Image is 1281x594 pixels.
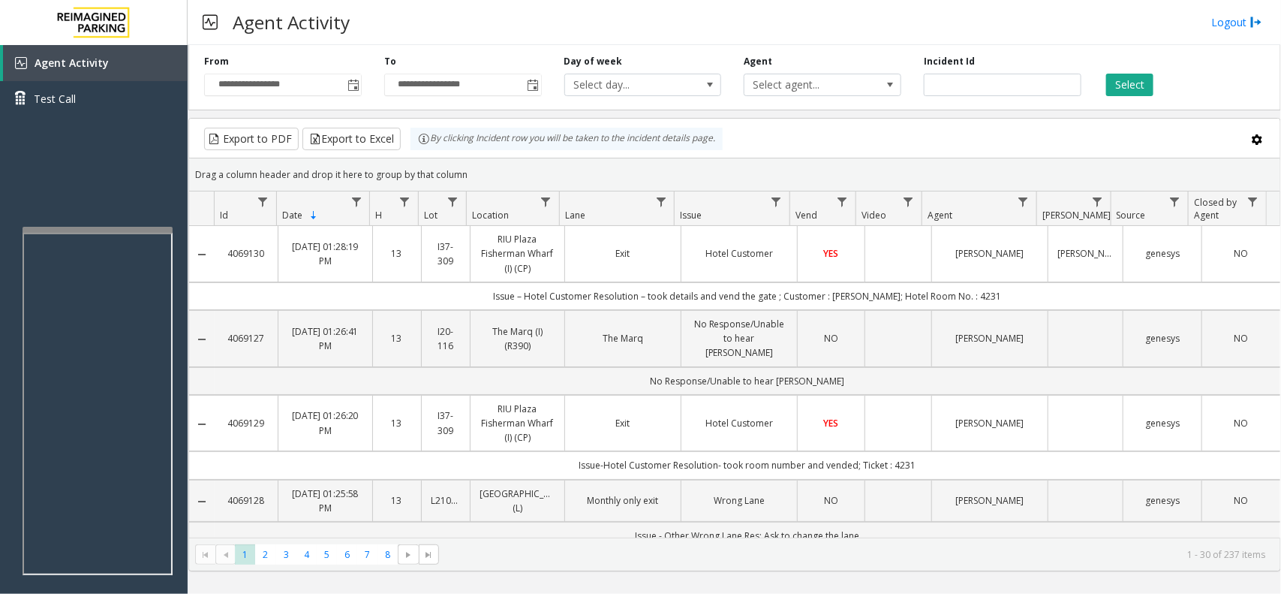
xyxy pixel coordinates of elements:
a: NO [1211,493,1271,508]
span: YES [824,247,839,260]
a: NO [1211,331,1271,345]
span: Go to the last page [422,549,435,561]
a: Hotel Customer [690,416,788,430]
a: 4069127 [224,331,269,345]
a: NO [1211,246,1271,261]
a: Logout [1211,14,1262,30]
span: NO [1234,332,1248,345]
div: Drag a column header and drop it here to group by that column [189,161,1280,188]
a: [PERSON_NAME] [941,246,1039,261]
label: Incident Id [924,55,975,68]
span: YES [824,417,839,430]
span: NO [824,494,838,507]
a: NO [807,493,855,508]
a: 13 [382,331,412,345]
a: I37-309 [431,240,461,268]
a: NO [1211,416,1271,430]
a: The Marq (I) (R390) [480,324,555,353]
button: Export to PDF [204,128,299,150]
span: Test Call [34,91,76,107]
div: Data table [189,191,1280,538]
span: Page 8 [377,544,398,565]
span: H [376,209,383,222]
a: genesys [1132,246,1192,261]
a: 13 [382,246,412,261]
span: Select agent... [744,74,869,95]
td: Issue – Hotel Customer Resolution – took details and vend the gate ; Customer : [PERSON_NAME]; Ho... [215,282,1280,310]
img: infoIcon.svg [418,133,430,145]
span: Toggle popup [525,74,541,95]
img: pageIcon [203,4,218,41]
span: Go to the next page [402,549,414,561]
span: Agent [928,209,952,222]
a: Location Filter Menu [536,191,556,212]
a: No Response/Unable to hear [PERSON_NAME] [690,317,788,360]
div: By clicking Incident row you will be taken to the incident details page. [410,128,723,150]
a: Lot Filter Menu [443,191,463,212]
a: RIU Plaza Fisherman Wharf (I) (CP) [480,402,555,445]
span: Page 4 [296,544,317,565]
a: Collapse Details [189,418,215,430]
span: Page 3 [276,544,296,565]
span: Toggle popup [344,74,361,95]
a: [PERSON_NAME] [941,493,1039,508]
span: Video [862,209,886,222]
span: Date [282,209,302,222]
a: Wrong Lane [690,493,788,508]
a: Collapse Details [189,496,215,508]
span: Go to the next page [398,544,418,565]
span: Lot [424,209,438,222]
a: genesys [1132,416,1192,430]
span: Source [1117,209,1146,222]
a: Source Filter Menu [1165,191,1185,212]
a: Issue Filter Menu [766,191,786,212]
a: I37-309 [431,409,461,437]
span: NO [1234,494,1248,507]
span: Page 1 [235,544,255,565]
td: No Response/Unable to hear [PERSON_NAME] [215,367,1280,395]
a: H Filter Menu [394,191,414,212]
span: Agent Activity [35,56,109,70]
span: Sortable [308,210,320,222]
a: [PERSON_NAME] [941,416,1039,430]
a: Collapse Details [189,333,215,345]
a: YES [807,246,855,261]
a: [DATE] 01:26:41 PM [287,324,363,353]
a: I20-116 [431,324,461,353]
a: Video Filter Menu [898,191,919,212]
a: Exit [574,416,672,430]
span: Id [220,209,228,222]
a: YES [807,416,855,430]
a: Lane Filter Menu [651,191,671,212]
a: Closed by Agent Filter Menu [1243,191,1263,212]
span: Vend [795,209,817,222]
a: Id Filter Menu [253,191,273,212]
span: Lane [565,209,585,222]
span: Page 2 [255,544,275,565]
a: L21077700 [431,493,461,508]
td: Issue - Other Wrong Lane Res: Ask to change the lane [215,522,1280,550]
a: genesys [1132,493,1192,508]
a: Hotel Customer [690,246,788,261]
a: 4069129 [224,416,269,430]
label: Agent [744,55,772,68]
span: NO [1234,417,1248,430]
button: Select [1106,74,1153,96]
label: Day of week [564,55,623,68]
label: To [384,55,396,68]
span: Select day... [565,74,690,95]
label: From [204,55,229,68]
kendo-pager-info: 1 - 30 of 237 items [448,548,1265,561]
h3: Agent Activity [225,4,357,41]
a: Monthly only exit [574,493,672,508]
a: Date Filter Menu [346,191,366,212]
span: Page 6 [337,544,357,565]
a: NO [807,331,855,345]
a: 4069128 [224,493,269,508]
button: Export to Excel [302,128,401,150]
a: The Marq [574,331,672,345]
img: logout [1250,14,1262,30]
img: 'icon' [15,57,27,69]
span: Issue [681,209,702,222]
a: Collapse Details [189,249,215,261]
